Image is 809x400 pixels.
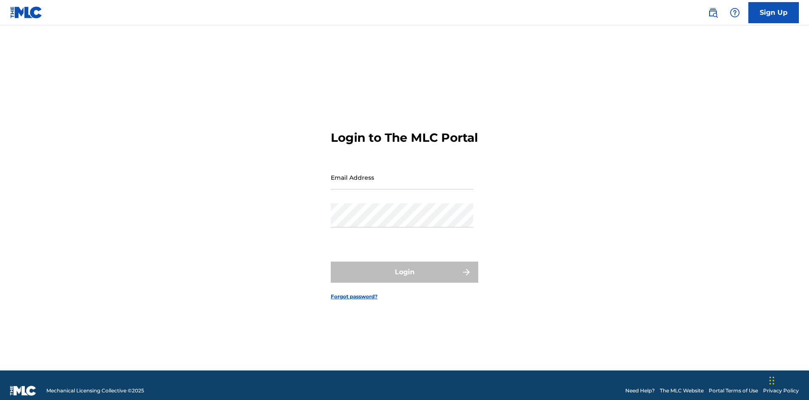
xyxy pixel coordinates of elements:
a: Portal Terms of Use [709,387,758,395]
div: Drag [769,368,774,393]
iframe: Chat Widget [767,359,809,400]
img: search [708,8,718,18]
a: Forgot password? [331,293,378,300]
img: help [730,8,740,18]
h3: Login to The MLC Portal [331,130,478,145]
div: Help [726,4,743,21]
a: Sign Up [748,2,799,23]
img: MLC Logo [10,6,43,19]
a: The MLC Website [660,387,704,395]
a: Public Search [705,4,721,21]
img: logo [10,386,36,396]
a: Privacy Policy [763,387,799,395]
span: Mechanical Licensing Collective © 2025 [46,387,144,395]
a: Need Help? [625,387,655,395]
